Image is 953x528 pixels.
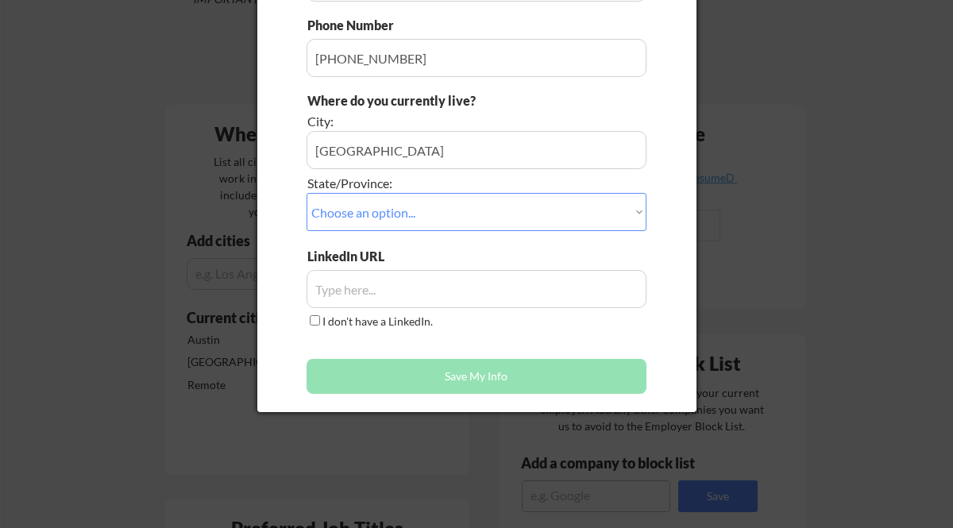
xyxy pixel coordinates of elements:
div: Where do you currently live? [307,92,558,110]
input: e.g. Los Angeles [307,131,646,169]
div: City: [307,113,558,130]
div: State/Province: [307,175,558,192]
input: Type here... [307,39,646,77]
input: Type here... [307,270,646,308]
button: Save My Info [307,359,646,394]
div: Phone Number [307,17,403,34]
div: LinkedIn URL [307,248,426,265]
label: I don't have a LinkedIn. [322,314,433,328]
